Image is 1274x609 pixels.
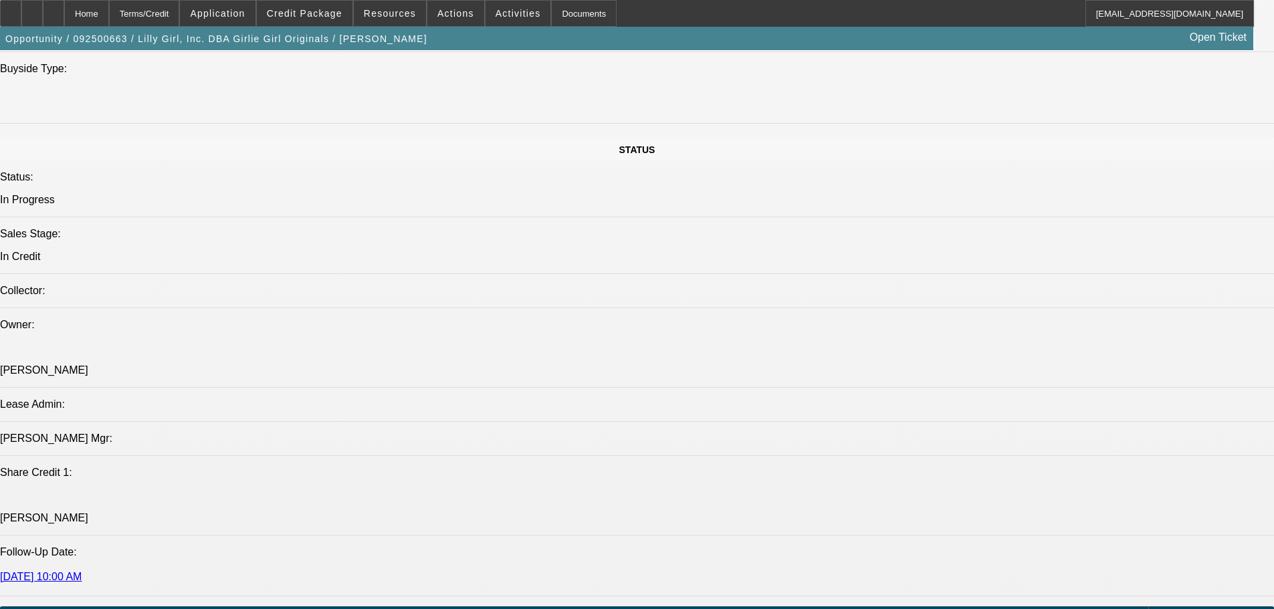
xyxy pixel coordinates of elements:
span: STATUS [619,144,655,155]
button: Credit Package [257,1,352,26]
button: Application [180,1,255,26]
button: Resources [354,1,426,26]
span: Actions [437,8,474,19]
a: Open Ticket [1184,26,1252,49]
span: Credit Package [267,8,342,19]
span: Opportunity / 092500663 / Lilly Girl, Inc. DBA Girlie Girl Originals / [PERSON_NAME] [5,33,427,44]
button: Activities [486,1,551,26]
span: Resources [364,8,416,19]
button: Actions [427,1,484,26]
span: Application [190,8,245,19]
span: Activities [496,8,541,19]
